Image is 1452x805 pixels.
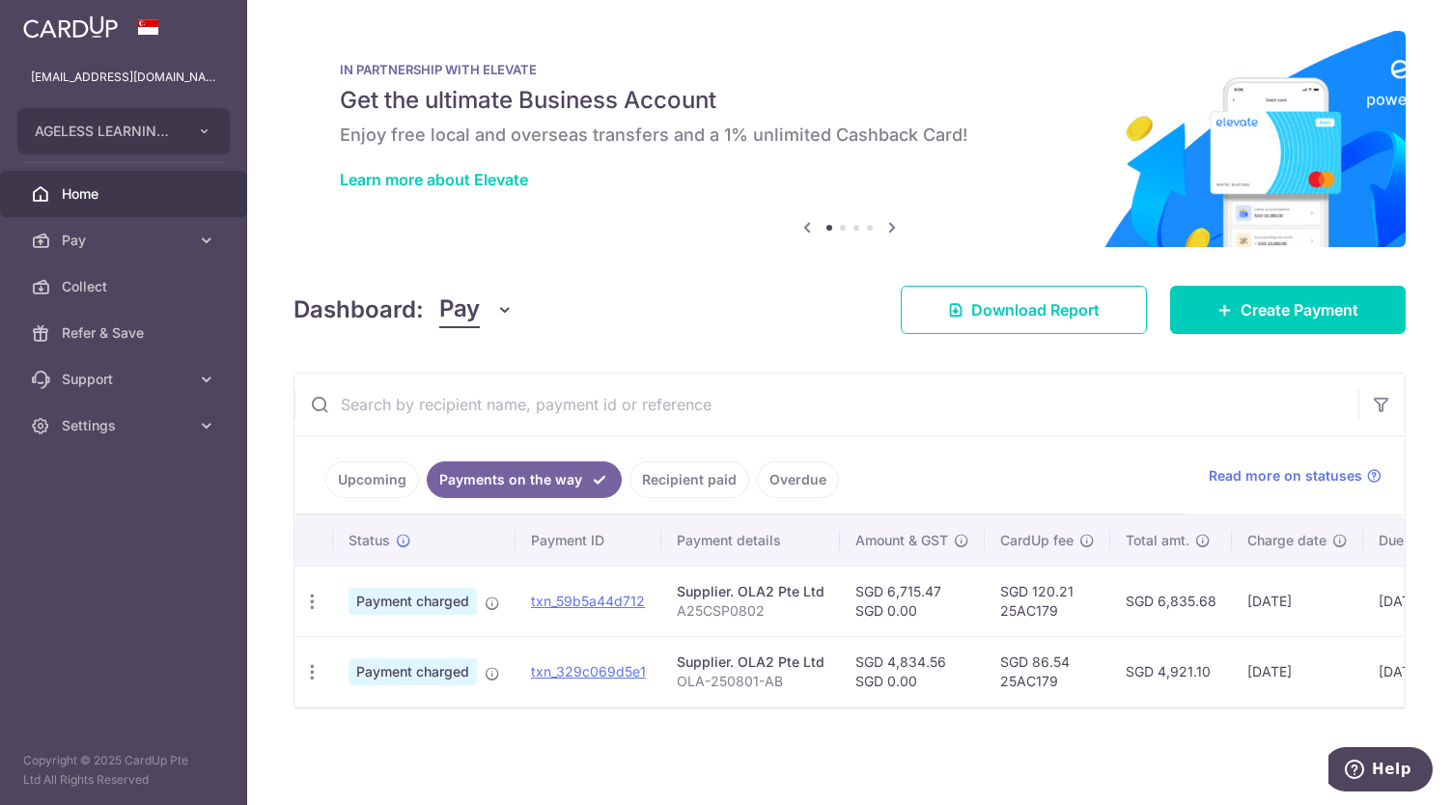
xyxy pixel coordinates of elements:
iframe: Opens a widget where you can find more information [1328,747,1433,795]
span: Payment charged [349,588,477,615]
p: [EMAIL_ADDRESS][DOMAIN_NAME] [31,68,216,87]
span: AGELESS LEARNING SINGAPORE PTE. LTD. [35,122,178,141]
p: IN PARTNERSHIP WITH ELEVATE [340,62,1359,77]
span: Refer & Save [62,323,189,343]
a: Learn more about Elevate [340,170,528,189]
h6: Enjoy free local and overseas transfers and a 1% unlimited Cashback Card! [340,124,1359,147]
span: Due date [1379,531,1437,550]
span: CardUp fee [1000,531,1074,550]
span: Charge date [1247,531,1326,550]
td: [DATE] [1232,566,1363,636]
div: Supplier. OLA2 Pte Ltd [677,582,824,601]
td: SGD 4,834.56 SGD 0.00 [840,636,985,707]
span: Support [62,370,189,389]
a: Create Payment [1170,286,1406,334]
h4: Dashboard: [293,292,424,327]
button: Pay [439,291,514,328]
td: SGD 6,835.68 [1110,566,1232,636]
span: Create Payment [1241,298,1358,321]
span: Payment charged [349,658,477,685]
td: [DATE] [1232,636,1363,707]
button: AGELESS LEARNING SINGAPORE PTE. LTD. [17,108,230,154]
span: Pay [439,291,480,328]
td: SGD 86.54 25AC179 [985,636,1110,707]
div: Supplier. OLA2 Pte Ltd [677,652,824,672]
span: Home [62,184,189,204]
img: CardUp [23,15,118,39]
span: Amount & GST [855,531,948,550]
span: Settings [62,416,189,435]
td: SGD 4,921.10 [1110,636,1232,707]
th: Payment details [661,515,840,566]
span: Total amt. [1126,531,1189,550]
p: OLA-250801-AB [677,672,824,691]
span: Collect [62,277,189,296]
a: Upcoming [325,461,419,498]
a: txn_329c069d5e1 [531,663,646,680]
a: Payments on the way [427,461,622,498]
a: Overdue [757,461,839,498]
td: SGD 6,715.47 SGD 0.00 [840,566,985,636]
th: Payment ID [516,515,661,566]
p: A25CSP0802 [677,601,824,621]
a: txn_59b5a44d712 [531,593,645,609]
a: Recipient paid [629,461,749,498]
span: Pay [62,231,189,250]
span: Read more on statuses [1209,466,1362,486]
h5: Get the ultimate Business Account [340,85,1359,116]
img: Renovation banner [293,31,1406,247]
span: Status [349,531,390,550]
span: Download Report [971,298,1100,321]
td: SGD 120.21 25AC179 [985,566,1110,636]
a: Read more on statuses [1209,466,1382,486]
input: Search by recipient name, payment id or reference [294,374,1358,435]
a: Download Report [901,286,1147,334]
